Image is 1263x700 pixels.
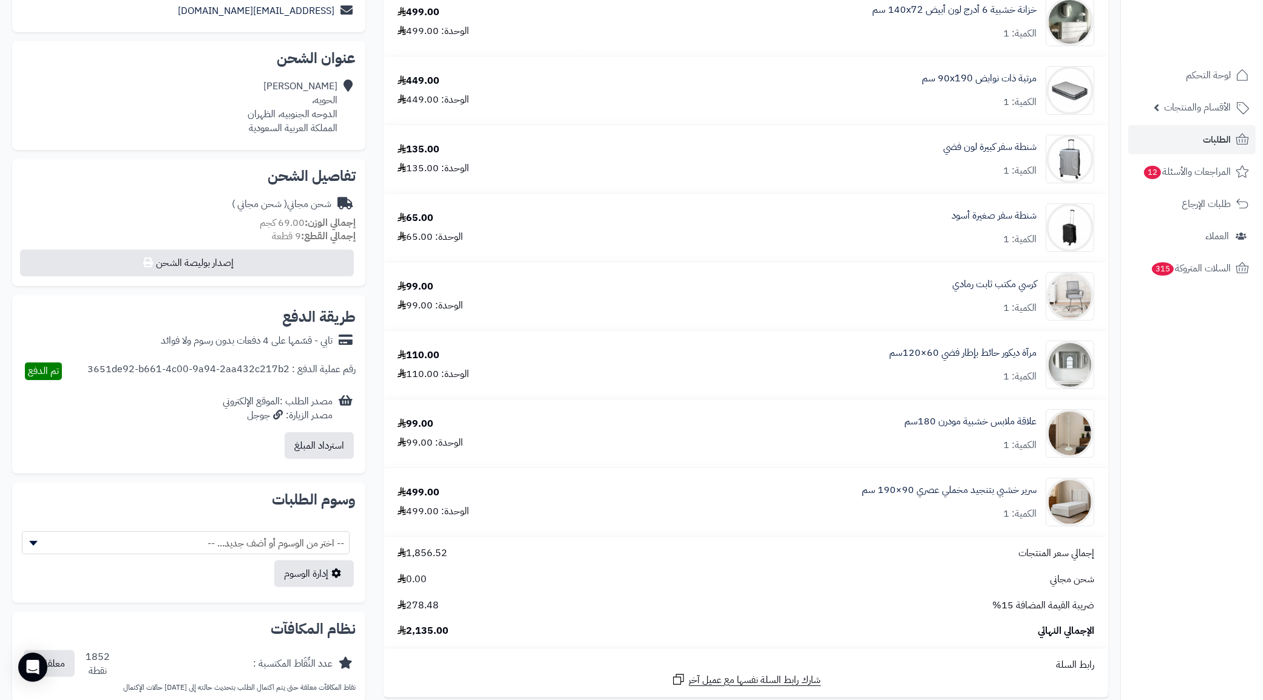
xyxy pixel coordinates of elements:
[22,492,356,507] h2: وسوم الطلبات
[1003,370,1037,384] div: الكمية: 1
[398,74,439,88] div: 449.00
[22,682,356,693] p: نقاط المكافآت معلقة حتى يتم اكتمال الطلب بتحديث حالته إلى [DATE] حالات الإكتمال
[22,169,356,183] h2: تفاصيل الشحن
[1003,164,1037,178] div: الكمية: 1
[952,277,1037,291] a: كرسي مكتب ثابت رمادي
[20,250,354,276] button: إصدار بوليصة الشحن
[24,650,75,677] button: معلقة
[1128,125,1256,154] a: الطلبات
[1046,66,1094,115] img: 1728808024-110601060001-90x90.jpg
[1128,254,1256,283] a: السلات المتروكة315
[1128,61,1256,90] a: لوحة التحكم
[1003,301,1037,315] div: الكمية: 1
[86,650,110,678] div: 1852
[305,216,356,230] strong: إجمالي الوزن:
[1151,260,1231,277] span: السلات المتروكة
[1128,189,1256,219] a: طلبات الإرجاع
[388,658,1103,672] div: رابط السلة
[274,560,354,587] a: إدارة الوسوم
[253,657,333,671] div: عدد النِّقَاط المكتسبة :
[1182,195,1231,212] span: طلبات الإرجاع
[1046,478,1094,526] img: 1756282711-1-90x90.jpg
[1046,135,1094,183] img: 1742243931-1-90x90.jpg
[398,24,469,38] div: الوحدة: 499.00
[398,161,469,175] div: الوحدة: 135.00
[398,93,469,107] div: الوحدة: 449.00
[223,409,333,423] div: مصدر الزيارة: جوجل
[398,436,463,450] div: الوحدة: 99.00
[1205,228,1229,245] span: العملاء
[952,209,1037,223] a: شنطة سفر صغيرة أسود
[223,395,333,423] div: مصدر الطلب :الموقع الإلكتروني
[398,573,427,586] span: 0.00
[689,673,821,687] span: شارك رابط السلة نفسها مع عميل آخر
[1046,341,1094,389] img: 1753183096-1-90x90.jpg
[398,143,439,157] div: 135.00
[398,417,433,431] div: 99.00
[1046,272,1094,321] img: 1750581797-1-90x90.jpg
[178,4,334,18] a: [EMAIL_ADDRESS][DOMAIN_NAME]
[1003,507,1037,521] div: الكمية: 1
[398,230,463,244] div: الوحدة: 65.00
[398,299,463,313] div: الوحدة: 99.00
[1050,573,1094,586] span: شحن مجاني
[1003,438,1037,452] div: الكمية: 1
[398,624,449,638] span: 2,135.00
[248,80,337,135] div: [PERSON_NAME] الحويه، الدوحه الجنوبيه، الظهران المملكة العربية السعودية
[260,216,356,230] small: 69.00 كجم
[398,599,439,613] span: 278.48
[398,280,433,294] div: 99.00
[671,672,821,687] a: شارك رابط السلة نفسها مع عميل آخر
[161,334,333,348] div: تابي - قسّمها على 4 دفعات بدون رسوم ولا فوائد
[22,532,349,555] span: -- اختر من الوسوم أو أضف جديد... --
[232,197,287,211] span: ( شحن مجاني )
[943,140,1037,154] a: شنطة سفر كبيرة لون فضي
[398,505,469,518] div: الوحدة: 499.00
[872,3,1037,17] a: خزانة خشبية 6 أدرج لون أبيض 140x72 سم
[1128,222,1256,251] a: العملاء
[904,415,1037,429] a: علاقة ملابس خشبية مودرن 180سم
[398,5,439,19] div: 499.00
[1003,233,1037,246] div: الكمية: 1
[889,346,1037,360] a: مرآة ديكور حائط بإطار فضي 60×120سم
[1046,409,1094,458] img: 1755426857-1-90x90.jpg
[282,310,356,324] h2: طريقة الدفع
[28,364,59,378] span: تم الدفع
[398,348,439,362] div: 110.00
[862,483,1037,497] a: سرير خشبي بتنجيد مخملي عصري 90×190 سم
[1038,624,1094,638] span: الإجمالي النهائي
[1144,166,1161,179] span: 12
[398,211,433,225] div: 65.00
[398,546,447,560] span: 1,856.52
[1186,67,1231,84] span: لوحة التحكم
[285,432,354,459] button: استرداد المبلغ
[1203,131,1231,148] span: الطلبات
[22,622,356,636] h2: نظام المكافآت
[301,229,356,243] strong: إجمالي القطع:
[1143,163,1231,180] span: المراجعات والأسئلة
[86,664,110,678] div: نقطة
[1046,203,1094,252] img: 1742247571-1-90x90.jpg
[232,197,331,211] div: شحن مجاني
[992,599,1094,613] span: ضريبة القيمة المضافة 15%
[1152,262,1174,276] span: 315
[922,72,1037,86] a: مرتبة ذات نوابض 90x190 سم
[398,486,439,500] div: 499.00
[87,362,356,380] div: رقم عملية الدفع : 3651de92-b661-4c00-9a94-2aa432c217b2
[18,653,47,682] div: Open Intercom Messenger
[272,229,356,243] small: 9 قطعة
[22,51,356,66] h2: عنوان الشحن
[1164,99,1231,116] span: الأقسام والمنتجات
[1003,95,1037,109] div: الكمية: 1
[22,531,350,554] span: -- اختر من الوسوم أو أضف جديد... --
[1003,27,1037,41] div: الكمية: 1
[1018,546,1094,560] span: إجمالي سعر المنتجات
[1128,157,1256,186] a: المراجعات والأسئلة12
[398,367,469,381] div: الوحدة: 110.00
